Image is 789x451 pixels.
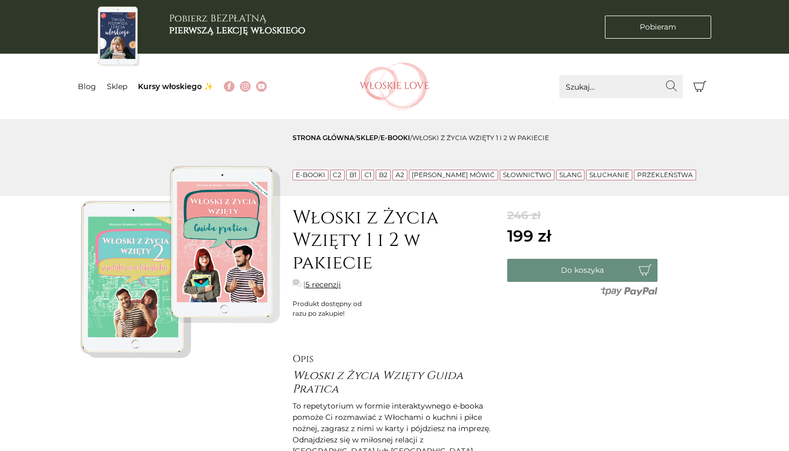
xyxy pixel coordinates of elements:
span: Włoski z Życia Wzięty 1 i 2 w pakiecie [412,134,549,142]
span: Pobieram [640,21,676,33]
img: Włoskielove [360,62,429,111]
a: C2 [333,171,341,179]
span: Włoski z Życia Wzięty Guida Pratica [293,368,463,397]
a: Sklep [107,82,127,91]
input: Szukaj... [559,75,683,98]
a: Słuchanie [589,171,629,179]
a: C1 [364,171,371,179]
span: Promocja [613,212,657,222]
a: B1 [349,171,356,179]
a: Kursy włoskiego ✨ [138,82,213,91]
a: Strona główna [293,134,354,142]
del: 246 [507,207,551,224]
button: Do koszyka [507,259,657,282]
a: Przekleństwa [637,171,693,179]
a: B2 [379,171,388,179]
a: 5 recenzji [305,279,341,290]
a: E-booki [296,171,325,179]
h1: Włoski z Życia Wzięty 1 i 2 w pakiecie [293,207,496,274]
ins: 199 [507,224,551,248]
button: Koszyk [688,75,711,98]
a: Słownictwo [503,171,551,179]
h3: Pobierz BEZPŁATNĄ [169,13,305,36]
div: Produkt dostępny od razu po zakupie! [293,299,374,318]
h2: Opis [293,353,496,365]
a: sklep [356,134,378,142]
span: / / / [293,134,549,142]
a: A2 [396,171,404,179]
a: Slang [559,171,582,179]
a: [PERSON_NAME] mówić [412,171,495,179]
a: E-booki [381,134,410,142]
b: pierwszą lekcję włoskiego [169,24,305,37]
a: Blog [78,82,96,91]
a: Pobieram [605,16,711,39]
